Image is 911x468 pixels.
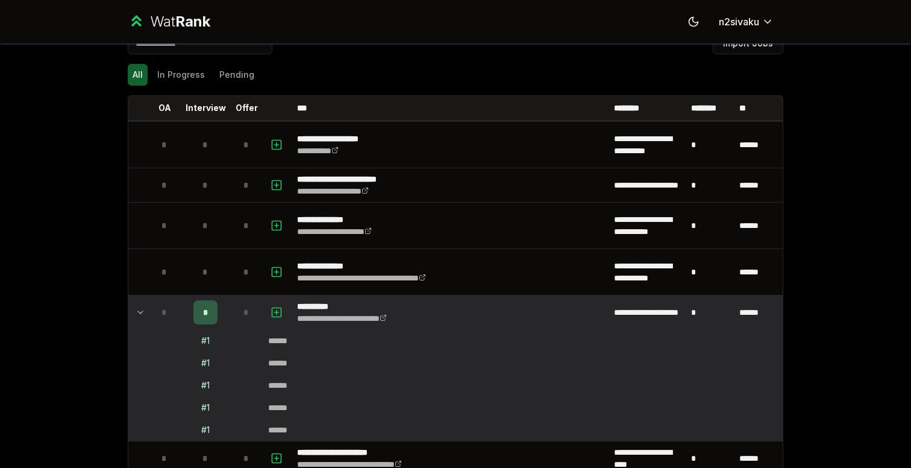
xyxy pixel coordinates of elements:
p: Offer [236,102,258,114]
button: n2sivaku [709,11,783,33]
div: # 1 [201,335,210,347]
button: Import Jobs [713,33,783,54]
span: n2sivaku [719,14,759,29]
a: WatRank [128,12,210,31]
span: Rank [175,13,210,30]
div: # 1 [201,357,210,369]
p: Interview [186,102,226,114]
div: # 1 [201,379,210,391]
button: All [128,64,148,86]
div: # 1 [201,424,210,436]
button: Pending [214,64,259,86]
button: In Progress [152,64,210,86]
p: OA [158,102,171,114]
div: Wat [150,12,210,31]
div: # 1 [201,402,210,414]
